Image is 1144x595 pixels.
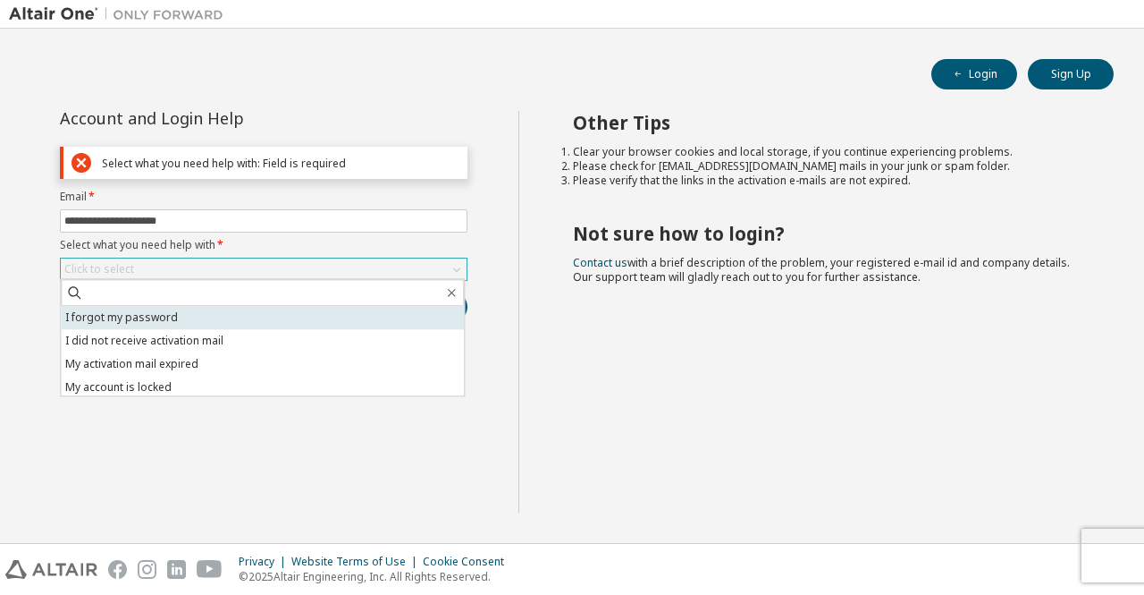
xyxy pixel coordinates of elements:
[9,5,232,23] img: Altair One
[60,111,386,125] div: Account and Login Help
[931,59,1017,89] button: Login
[423,555,515,569] div: Cookie Consent
[239,555,291,569] div: Privacy
[239,569,515,584] p: © 2025 Altair Engineering, Inc. All Rights Reserved.
[573,222,1082,245] h2: Not sure how to login?
[64,262,134,276] div: Click to select
[573,159,1082,174] li: Please check for [EMAIL_ADDRESS][DOMAIN_NAME] mails in your junk or spam folder.
[1028,59,1114,89] button: Sign Up
[102,157,459,170] div: Select what you need help with: Field is required
[5,560,97,579] img: altair_logo.svg
[197,560,223,579] img: youtube.svg
[138,560,156,579] img: instagram.svg
[61,306,464,329] li: I forgot my password
[167,560,186,579] img: linkedin.svg
[573,255,627,270] a: Contact us
[573,255,1070,285] span: with a brief description of the problem, your registered e-mail id and company details. Our suppo...
[60,238,467,252] label: Select what you need help with
[60,190,467,204] label: Email
[108,560,127,579] img: facebook.svg
[573,111,1082,134] h2: Other Tips
[573,174,1082,188] li: Please verify that the links in the activation e-mails are not expired.
[61,259,467,280] div: Click to select
[573,145,1082,159] li: Clear your browser cookies and local storage, if you continue experiencing problems.
[291,555,423,569] div: Website Terms of Use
